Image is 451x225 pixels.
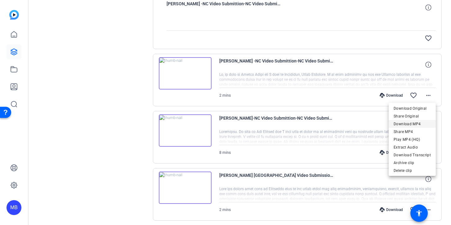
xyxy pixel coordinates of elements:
[394,136,431,143] span: Play MP4 (HQ)
[394,128,431,135] span: Share MP4
[394,105,431,112] span: Download Original
[394,167,431,174] span: Delete clip
[394,144,431,151] span: Extract Audio
[394,112,431,120] span: Share Original
[394,120,431,128] span: Download MP4
[394,159,431,167] span: Archive clip
[394,151,431,159] span: Download Transcript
